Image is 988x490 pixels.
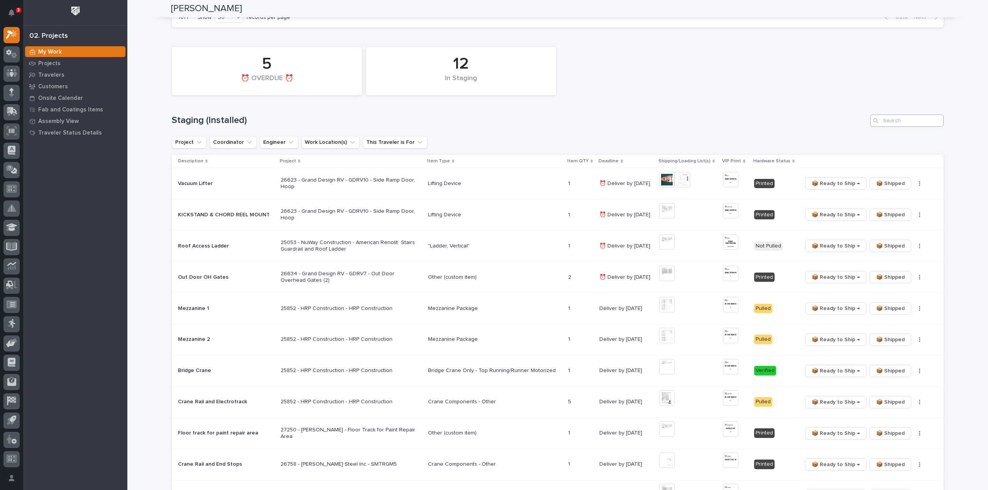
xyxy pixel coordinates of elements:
[29,32,68,40] div: 02. Projects
[185,54,349,74] div: 5
[753,157,790,165] p: Hardware Status
[281,271,416,284] p: 26634 - Grand Design RV - GDRV7 - Out Door Overhead Gates (2)
[428,180,562,187] p: Lifting Device
[658,157,711,165] p: Shipping/Loading List(s)
[428,305,562,312] p: Mezzanine Package
[38,106,103,113] p: Fab and Coatings Items
[428,367,562,374] p: Bridge Crane Only - Top Running/Runner Motorized
[23,92,127,104] a: Onsite Calendar
[911,14,944,21] button: Next
[281,239,416,253] p: 25053 - NuWay Construction - American Renolit Stairs Guardrail and Roof Ladder
[427,157,450,165] p: Item Type
[722,157,741,165] p: VIP Print
[599,461,653,468] p: Deliver by [DATE]
[599,243,653,249] p: ⏰ Deliver by [DATE]
[172,199,944,230] tr: KICKSTAND & CHORD REEL MOUNTKICKSTAND & CHORD REEL MOUNT 26623 - Grand Design RV - GDRV10 - Side ...
[568,366,572,374] p: 1
[870,427,911,439] button: 📦 Shipped
[812,429,860,438] span: 📦 Ready to Ship →
[68,4,83,18] img: Workspace Logo
[805,365,866,377] button: 📦 Ready to Ship →
[870,177,911,190] button: 📦 Shipped
[281,336,416,343] p: 25852 - HRP Construction - HRP Construction
[17,7,20,13] p: 3
[23,57,127,69] a: Projects
[754,241,783,251] div: Not Pulled
[876,241,905,251] span: 📦 Shipped
[805,240,866,252] button: 📦 Ready to Ship →
[812,273,860,282] span: 📦 Ready to Ship →
[876,366,905,375] span: 📦 Shipped
[38,60,61,67] p: Projects
[178,366,213,374] p: Bridge Crane
[281,427,416,440] p: 27250 - [PERSON_NAME] - Floor Track for Paint Repair Area
[870,115,944,127] input: Search
[280,157,296,165] p: Project
[172,136,206,148] button: Project
[281,399,416,405] p: 25852 - HRP Construction - HRP Construction
[281,367,416,374] p: 25852 - HRP Construction - HRP Construction
[812,460,860,469] span: 📦 Ready to Ship →
[599,305,653,312] p: Deliver by [DATE]
[428,274,562,281] p: Other (custom item)
[568,210,572,218] p: 1
[428,399,562,405] p: Crane Components - Other
[38,83,68,90] p: Customers
[281,208,416,221] p: 26623 - Grand Design RV - GDRV10 - Side Ramp Door, Hoop
[870,458,911,471] button: 📦 Shipped
[172,449,944,480] tr: Crane Rail and End StopsCrane Rail and End Stops 26758 - [PERSON_NAME] Steel Inc - SMTRGM5Crane C...
[23,69,127,81] a: Travelers
[172,386,944,418] tr: Crane Rail and ElectrotrackCrane Rail and Electrotrack 25852 - HRP Construction - HRP Constructio...
[754,397,772,407] div: Pulled
[599,367,653,374] p: Deliver by [DATE]
[805,302,866,315] button: 📦 Ready to Ship →
[891,14,908,21] span: Back
[260,136,298,148] button: Engineer
[812,366,860,375] span: 📦 Ready to Ship →
[805,333,866,346] button: 📦 Ready to Ship →
[379,54,543,74] div: 12
[568,241,572,249] p: 1
[876,429,905,438] span: 📦 Shipped
[281,305,416,312] p: 25852 - HRP Construction - HRP Construction
[38,118,79,125] p: Assembly View
[876,179,905,188] span: 📦 Shipped
[878,14,911,21] button: Back
[379,74,543,91] div: In Staging
[805,271,866,283] button: 📦 Ready to Ship →
[301,136,360,148] button: Work Location(s)
[876,273,905,282] span: 📦 Shipped
[178,210,271,218] p: KICKSTAND & CHORD REEL MOUNT
[23,81,127,92] a: Customers
[178,273,230,281] p: Out Door OH Gates
[870,271,911,283] button: 📦 Shipped
[198,14,211,21] p: Show
[754,304,772,313] div: Pulled
[172,293,944,324] tr: Mezzanine 1Mezzanine 1 25852 - HRP Construction - HRP ConstructionMezzanine Package11 Deliver by ...
[363,136,427,148] button: This Traveler is For
[178,428,260,436] p: Floor track for paint repair area
[812,335,860,344] span: 📦 Ready to Ship →
[870,209,911,221] button: 📦 Shipped
[805,396,866,408] button: 📦 Ready to Ship →
[599,274,653,281] p: ⏰ Deliver by [DATE]
[568,304,572,312] p: 1
[185,74,349,91] div: ⏰ OVERDUE ⏰
[568,335,572,343] p: 1
[870,302,911,315] button: 📦 Shipped
[870,365,911,377] button: 📦 Shipped
[568,428,572,436] p: 1
[172,230,944,261] tr: Roof Access LadderRoof Access Ladder 25053 - NuWay Construction - American Renolit Stairs Guardra...
[38,130,102,136] p: Traveler Status Details
[876,397,905,407] span: 📦 Shipped
[568,397,573,405] p: 5
[172,115,867,126] h1: Staging (Installed)
[178,241,230,249] p: Roof Access Ladder
[172,168,944,199] tr: Vacuum LifterVacuum Lifter 26623 - Grand Design RV - GDRV10 - Side Ramp Door, HoopLifting Device1...
[599,180,653,187] p: ⏰ Deliver by [DATE]
[172,261,944,293] tr: Out Door OH GatesOut Door OH Gates 26634 - Grand Design RV - GDRV7 - Out Door Overhead Gates (2)O...
[172,355,944,386] tr: Bridge CraneBridge Crane 25852 - HRP Construction - HRP ConstructionBridge Crane Only - Top Runni...
[754,179,775,189] div: Printed
[812,210,860,219] span: 📦 Ready to Ship →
